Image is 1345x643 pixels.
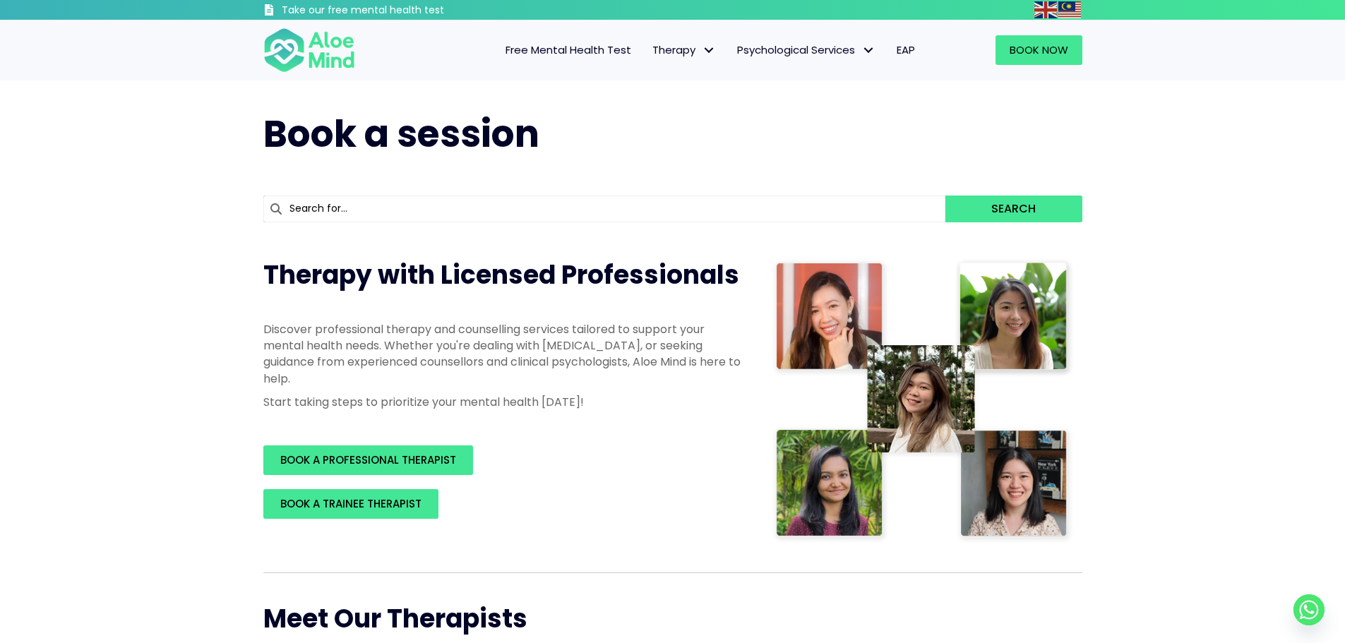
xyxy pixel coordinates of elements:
[263,4,520,20] a: Take our free mental health test
[772,258,1074,544] img: Therapist collage
[263,445,473,475] a: BOOK A PROFESSIONAL THERAPIST
[263,27,355,73] img: Aloe mind Logo
[1034,1,1058,18] a: English
[373,35,926,65] nav: Menu
[263,257,739,293] span: Therapy with Licensed Professionals
[280,452,456,467] span: BOOK A PROFESSIONAL THERAPIST
[263,394,743,410] p: Start taking steps to prioritize your mental health [DATE]!
[495,35,642,65] a: Free Mental Health Test
[263,601,527,637] span: Meet Our Therapists
[945,196,1082,222] button: Search
[1293,594,1325,625] a: Whatsapp
[652,42,716,57] span: Therapy
[996,35,1082,65] a: Book Now
[727,35,886,65] a: Psychological ServicesPsychological Services: submenu
[506,42,631,57] span: Free Mental Health Test
[282,4,520,18] h3: Take our free mental health test
[1034,1,1057,18] img: en
[1058,1,1082,18] a: Malay
[897,42,915,57] span: EAP
[737,42,875,57] span: Psychological Services
[1010,42,1068,57] span: Book Now
[1058,1,1081,18] img: ms
[263,196,946,222] input: Search for...
[263,489,438,519] a: BOOK A TRAINEE THERAPIST
[699,40,719,61] span: Therapy: submenu
[642,35,727,65] a: TherapyTherapy: submenu
[263,321,743,387] p: Discover professional therapy and counselling services tailored to support your mental health nee...
[280,496,422,511] span: BOOK A TRAINEE THERAPIST
[859,40,879,61] span: Psychological Services: submenu
[263,108,539,160] span: Book a session
[886,35,926,65] a: EAP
